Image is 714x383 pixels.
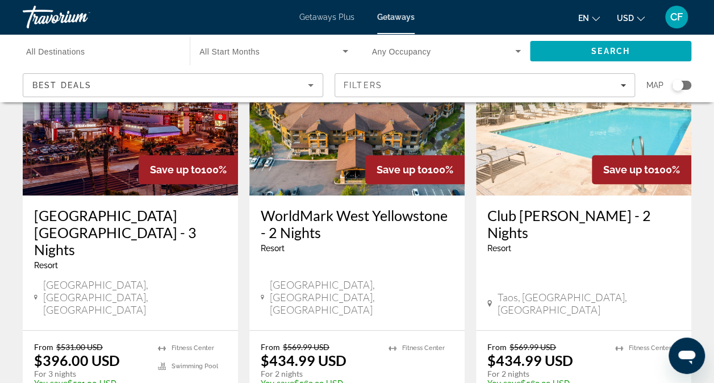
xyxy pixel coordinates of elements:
[365,155,465,184] div: 100%
[261,207,453,241] a: WorldMark West Yellowstone - 2 Nights
[34,207,227,258] a: [GEOGRAPHIC_DATA] [GEOGRAPHIC_DATA] - 3 Nights
[510,342,556,352] span: $569.99 USD
[646,77,663,93] span: Map
[487,369,604,379] p: For 2 nights
[670,11,683,23] span: CF
[26,45,175,59] input: Select destination
[377,13,415,22] a: Getaways
[34,369,147,379] p: For 3 nights
[669,338,705,374] iframe: Button to launch messaging window
[23,2,136,32] a: Travorium
[498,291,680,316] span: Taos, [GEOGRAPHIC_DATA], [GEOGRAPHIC_DATA]
[617,10,645,26] button: Change currency
[43,278,227,316] span: [GEOGRAPHIC_DATA], [GEOGRAPHIC_DATA], [GEOGRAPHIC_DATA]
[335,73,635,97] button: Filters
[150,164,201,176] span: Save up to
[487,244,511,253] span: Resort
[402,344,445,352] span: Fitness Center
[139,155,238,184] div: 100%
[530,41,691,61] button: Search
[23,14,238,195] img: OYO Hotel & Casino Las Vegas - 3 Nights
[487,352,573,369] p: $434.99 USD
[34,352,120,369] p: $396.00 USD
[172,344,214,352] span: Fitness Center
[32,78,314,92] mat-select: Sort by
[377,164,428,176] span: Save up to
[199,47,260,56] span: All Start Months
[26,47,85,56] span: All Destinations
[56,342,103,352] span: $531.00 USD
[34,342,53,352] span: From
[372,47,431,56] span: Any Occupancy
[32,81,91,90] span: Best Deals
[629,344,671,352] span: Fitness Center
[299,13,354,22] a: Getaways Plus
[617,14,634,23] span: USD
[487,342,507,352] span: From
[662,5,691,29] button: User Menu
[261,244,285,253] span: Resort
[578,10,600,26] button: Change language
[172,363,218,370] span: Swimming Pool
[283,342,329,352] span: $569.99 USD
[592,155,691,184] div: 100%
[487,207,680,241] a: Club [PERSON_NAME] - 2 Nights
[34,261,58,270] span: Resort
[603,164,654,176] span: Save up to
[249,14,465,195] img: WorldMark West Yellowstone - 2 Nights
[476,14,691,195] img: Club Wyndham Taos - 2 Nights
[578,14,589,23] span: en
[261,342,280,352] span: From
[344,81,382,90] span: Filters
[591,47,630,56] span: Search
[261,369,377,379] p: For 2 nights
[270,278,453,316] span: [GEOGRAPHIC_DATA], [GEOGRAPHIC_DATA], [GEOGRAPHIC_DATA]
[261,352,346,369] p: $434.99 USD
